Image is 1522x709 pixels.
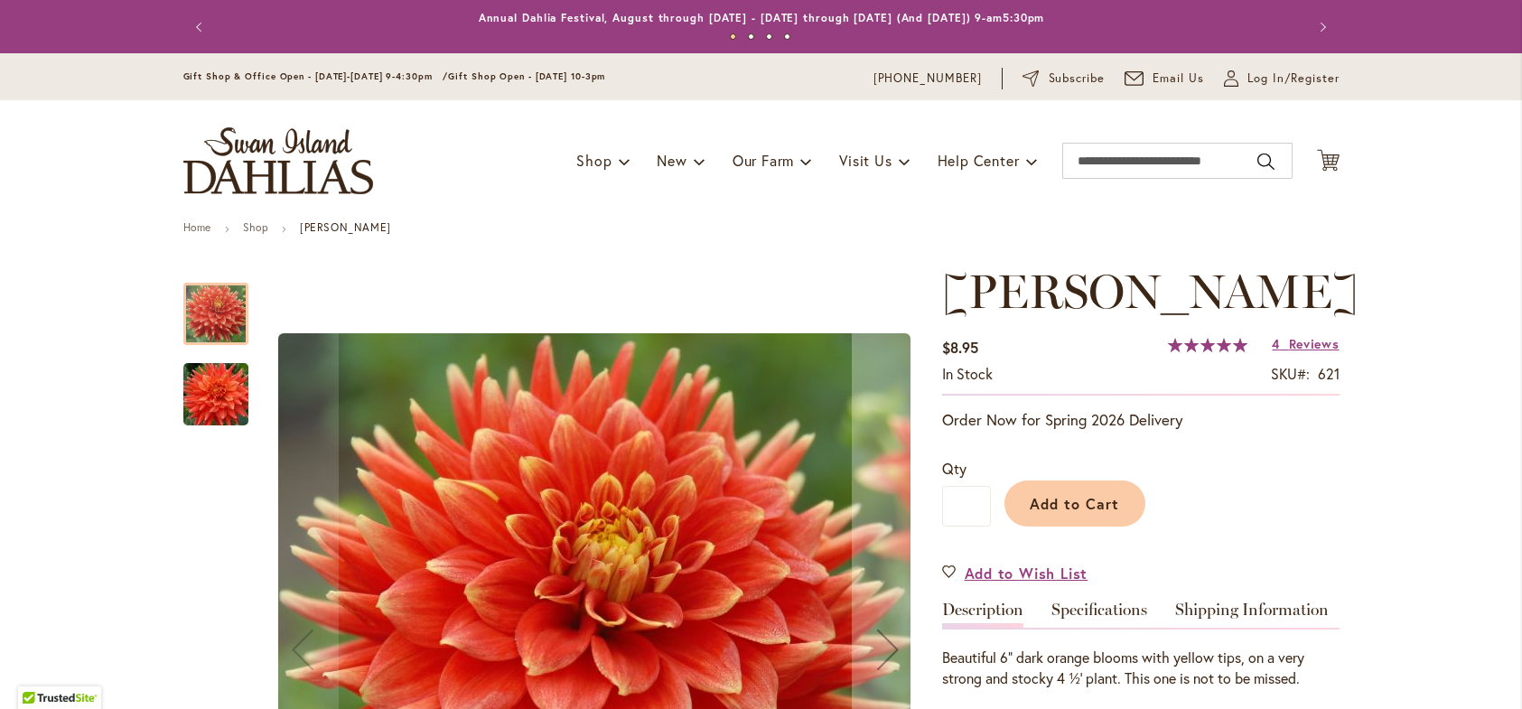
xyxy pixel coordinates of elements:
[183,70,449,82] span: Gift Shop & Office Open - [DATE]-[DATE] 9-4:30pm /
[942,602,1340,689] div: Detailed Product Info
[942,263,1359,320] span: [PERSON_NAME]
[183,127,373,194] a: store logo
[151,351,281,438] img: STEVEN DAVID
[1271,364,1310,383] strong: SKU
[1272,335,1280,352] span: 4
[1175,602,1329,628] a: Shipping Information
[657,151,686,170] span: New
[942,409,1340,431] p: Order Now for Spring 2026 Delivery
[784,33,790,40] button: 4 of 4
[1289,335,1340,352] span: Reviews
[479,11,1045,24] a: Annual Dahlia Festival, August through [DATE] - [DATE] through [DATE] (And [DATE]) 9-am5:30pm
[1125,70,1204,88] a: Email Us
[1030,494,1119,513] span: Add to Cart
[942,648,1340,689] div: Beautiful 6” dark orange blooms with yellow tips, on a very strong and stocky 4 ½’ plant. This on...
[942,602,1023,628] a: Description
[942,338,978,357] span: $8.95
[1272,335,1339,352] a: 4 Reviews
[942,459,966,478] span: Qty
[1318,364,1340,385] div: 621
[873,70,983,88] a: [PHONE_NUMBER]
[183,220,211,234] a: Home
[243,220,268,234] a: Shop
[938,151,1020,170] span: Help Center
[748,33,754,40] button: 2 of 4
[942,563,1088,583] a: Add to Wish List
[942,364,993,385] div: Availability
[1153,70,1204,88] span: Email Us
[576,151,612,170] span: Shop
[1224,70,1340,88] a: Log In/Register
[1303,9,1340,45] button: Next
[965,563,1088,583] span: Add to Wish List
[183,345,248,425] div: STEVEN DAVID
[1247,70,1340,88] span: Log In/Register
[183,9,219,45] button: Previous
[733,151,794,170] span: Our Farm
[1022,70,1105,88] a: Subscribe
[766,33,772,40] button: 3 of 4
[183,265,266,345] div: STEVEN DAVID
[1051,602,1147,628] a: Specifications
[839,151,892,170] span: Visit Us
[730,33,736,40] button: 1 of 4
[1049,70,1106,88] span: Subscribe
[300,220,391,234] strong: [PERSON_NAME]
[448,70,605,82] span: Gift Shop Open - [DATE] 10-3pm
[942,364,993,383] span: In stock
[1004,480,1145,527] button: Add to Cart
[1168,338,1247,352] div: 100%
